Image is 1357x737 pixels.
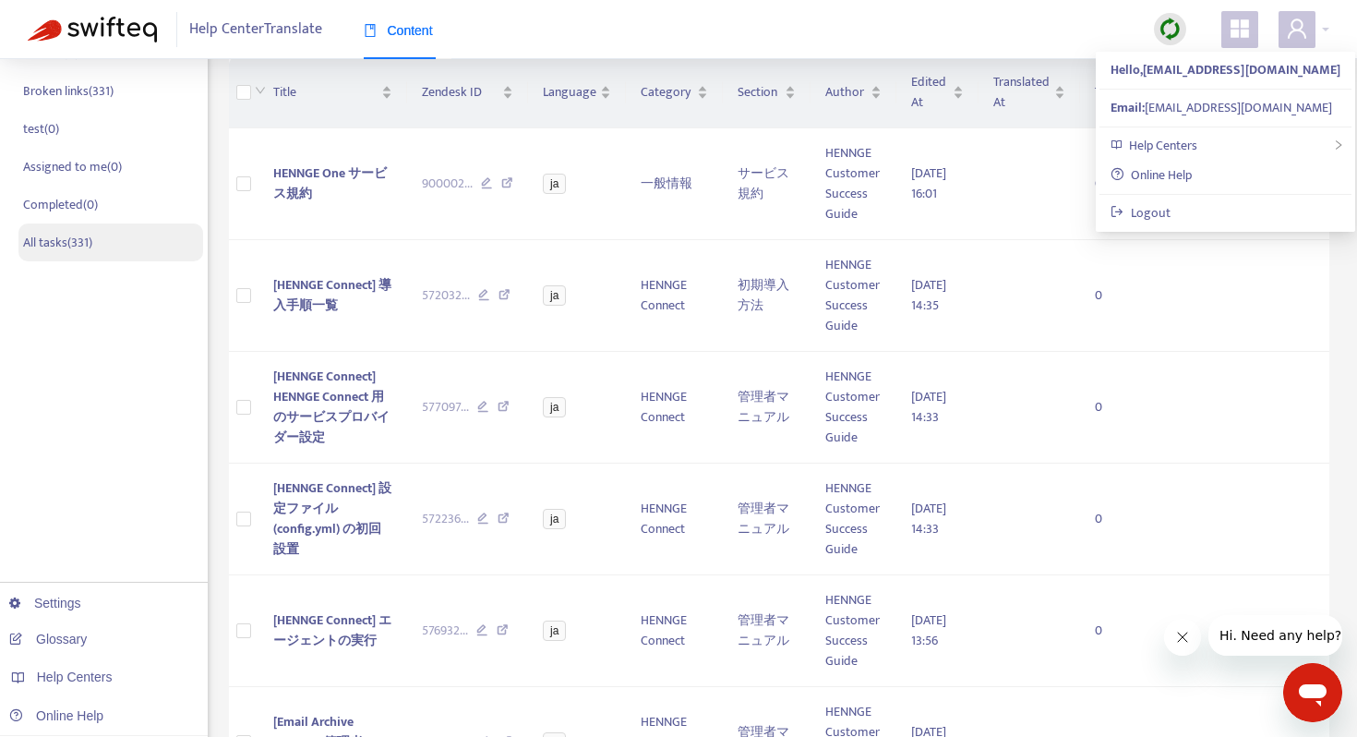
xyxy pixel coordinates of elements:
td: 0 [1080,352,1154,464]
img: Swifteq [28,17,157,42]
td: 一般情報 [626,128,724,240]
span: Help Center Translate [189,12,322,47]
td: HENNGE Customer Success Guide [811,240,896,352]
iframe: メッセージを閉じる [1164,619,1201,656]
td: HENNGE Customer Success Guide [811,464,896,575]
span: [HENNGE Connect] 導入手順一覧 [273,274,391,316]
span: ja [543,174,566,194]
p: Assigned to me ( 0 ) [23,157,122,176]
span: Help Centers [37,670,113,684]
span: 900002 ... [422,174,473,194]
p: test ( 0 ) [23,119,59,139]
td: 0 [1080,575,1154,687]
span: Help Centers [1129,135,1197,156]
strong: Email: [1111,97,1145,118]
th: Translated At [979,57,1080,128]
span: ja [543,285,566,306]
a: Logout [1111,202,1171,224]
span: [HENNGE Connect] HENNGE Connect 用のサービスプロバイダー設定 [273,366,390,448]
span: Category [641,82,694,103]
span: [DATE] 14:33 [911,498,946,539]
td: HENNGE Customer Success Guide [811,128,896,240]
span: down [255,85,266,96]
p: All tasks ( 331 ) [23,233,92,252]
th: Title [258,57,407,128]
span: ja [543,397,566,417]
a: Online Help [9,708,103,723]
span: Title [273,82,378,103]
th: Tasks [1080,57,1154,128]
iframe: メッセージングウィンドウを開くボタン [1283,663,1342,722]
td: HENNGE Connect [626,352,724,464]
span: 577097 ... [422,397,469,417]
span: [HENNGE Connect] エージェントの実行 [273,610,391,651]
span: [DATE] 13:56 [911,610,946,651]
th: Author [811,57,896,128]
span: Language [543,82,596,103]
span: [DATE] 16:01 [911,163,946,204]
th: Section [723,57,811,128]
td: 0 [1080,128,1154,240]
span: book [364,24,377,37]
span: 572032 ... [422,285,470,306]
strong: Hello, [EMAIL_ADDRESS][DOMAIN_NAME] [1111,59,1340,80]
a: Online Help [1111,164,1192,186]
p: Completed ( 0 ) [23,195,98,214]
a: Settings [9,596,81,610]
td: 0 [1080,240,1154,352]
span: [HENNGE Connect] 設定ファイル (config.yml) の初回設置 [273,477,391,560]
td: 0 [1080,464,1154,575]
span: HENNGE One サービス規約 [273,163,387,204]
span: Translated At [993,72,1051,113]
span: Section [738,82,781,103]
p: Broken links ( 331 ) [23,81,114,101]
td: 管理者マニュアル [723,575,811,687]
th: Zendesk ID [407,57,528,128]
td: HENNGE Connect [626,464,724,575]
img: sync.dc5367851b00ba804db3.png [1159,18,1182,41]
span: Edited At [911,72,948,113]
td: 管理者マニュアル [723,352,811,464]
td: HENNGE Connect [626,575,724,687]
td: HENNGE Customer Success Guide [811,352,896,464]
td: 管理者マニュアル [723,464,811,575]
th: Category [626,57,724,128]
span: user [1286,18,1308,40]
span: Zendesk ID [422,82,498,103]
span: appstore [1229,18,1251,40]
th: Edited At [896,57,978,128]
td: HENNGE Customer Success Guide [811,575,896,687]
td: サービス規約 [723,128,811,240]
span: [DATE] 14:35 [911,274,946,316]
div: [EMAIL_ADDRESS][DOMAIN_NAME] [1111,98,1340,118]
span: 576932 ... [422,621,468,641]
span: ja [543,621,566,641]
td: HENNGE Connect [626,240,724,352]
span: ja [543,509,566,529]
span: Content [364,23,433,38]
iframe: 会社からのメッセージ [1208,615,1342,656]
a: Glossary [9,632,87,646]
span: 572236 ... [422,509,469,529]
span: [DATE] 14:33 [911,386,946,428]
p: Default ( 0 ) [23,43,78,63]
span: Author [825,82,867,103]
td: 初期導入方法 [723,240,811,352]
span: right [1333,139,1344,151]
th: Language [528,57,626,128]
